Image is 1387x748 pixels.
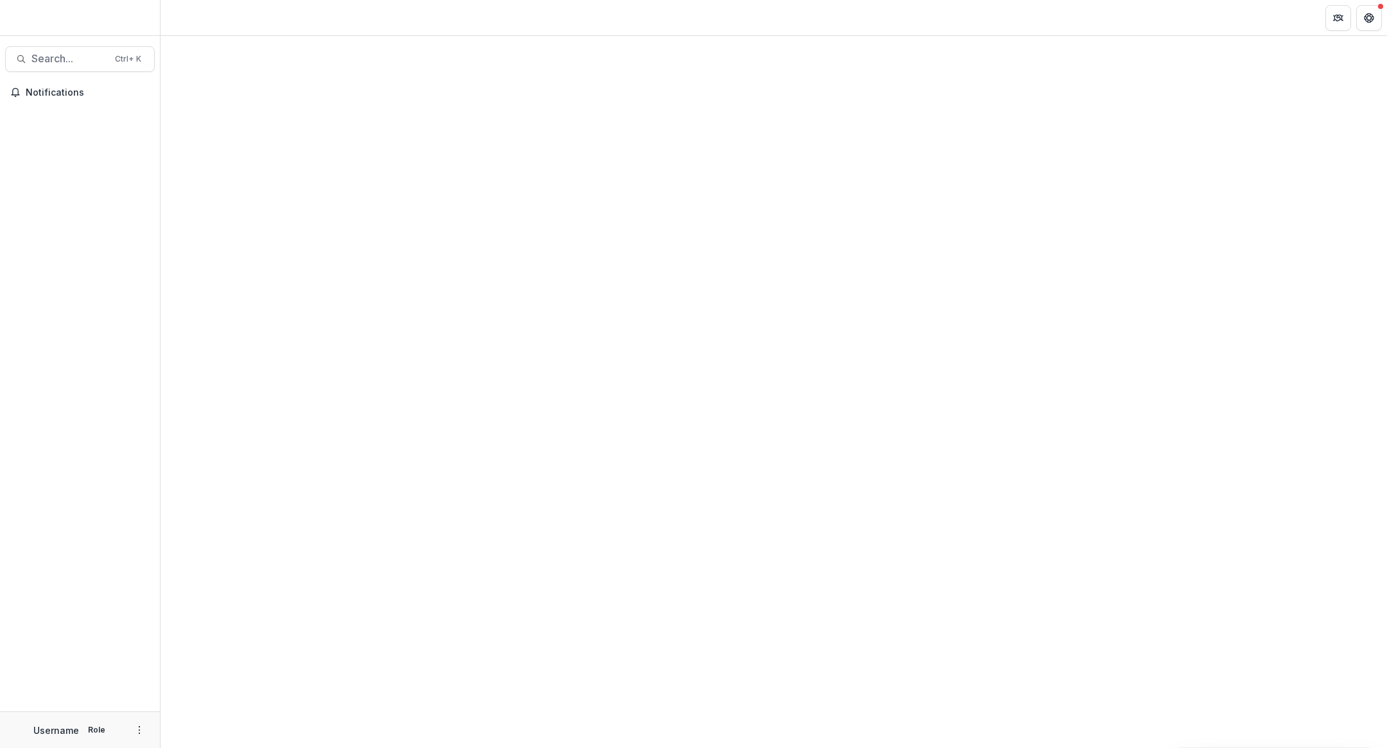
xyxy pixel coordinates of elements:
p: Role [84,724,109,736]
button: Notifications [5,82,155,103]
button: More [132,722,147,738]
span: Search... [31,53,107,65]
button: Search... [5,46,155,72]
button: Partners [1325,5,1351,31]
button: Get Help [1356,5,1382,31]
div: Ctrl + K [112,52,144,66]
span: Notifications [26,87,150,98]
p: Username [33,724,79,737]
